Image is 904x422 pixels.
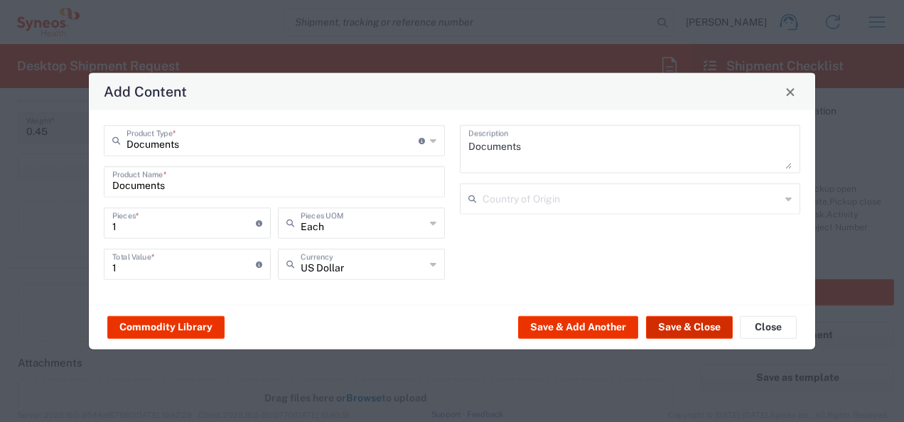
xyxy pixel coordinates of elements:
button: Close [740,315,797,338]
h4: Add Content [104,81,187,102]
button: Save & Close [646,315,733,338]
button: Commodity Library [107,315,225,338]
button: Close [780,82,800,102]
button: Save & Add Another [518,315,638,338]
